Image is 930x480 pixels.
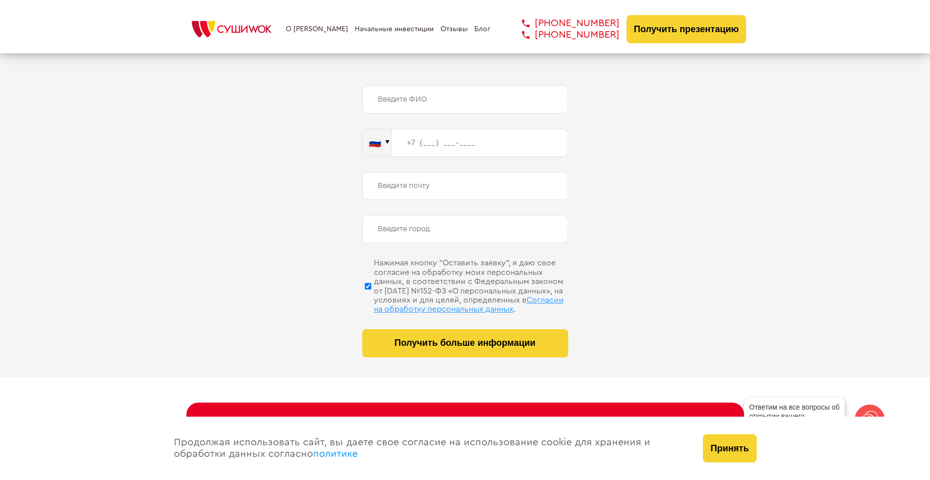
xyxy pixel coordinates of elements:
[362,129,392,157] button: 🇷🇺
[394,338,536,348] span: Получить больше информации
[392,129,568,157] input: +7 (___) ___-____
[474,25,490,33] a: Блог
[507,18,619,29] a: [PHONE_NUMBER]
[286,25,348,33] a: О [PERSON_NAME]
[362,85,568,114] input: Введите ФИО
[627,15,747,43] button: Получить презентацию
[164,417,693,480] div: Продолжая использовать сайт, вы даете свое согласие на использование cookie для хранения и обрабо...
[374,296,564,313] span: Согласии на обработку персональных данных
[507,29,619,41] a: [PHONE_NUMBER]
[184,18,279,40] img: СУШИWOK
[362,329,568,357] button: Получить больше информации
[374,258,568,314] div: Нажимая кнопку “Оставить заявку”, я даю свое согласие на обработку моих персональных данных, в со...
[744,398,845,435] div: Ответим на все вопросы об открытии вашего [PERSON_NAME]!
[313,449,358,459] a: политике
[703,434,756,462] button: Принять
[355,25,434,33] a: Начальные инвестиции
[441,25,468,33] a: Отзывы
[362,215,568,243] input: Введите город
[362,172,568,200] input: Введите почту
